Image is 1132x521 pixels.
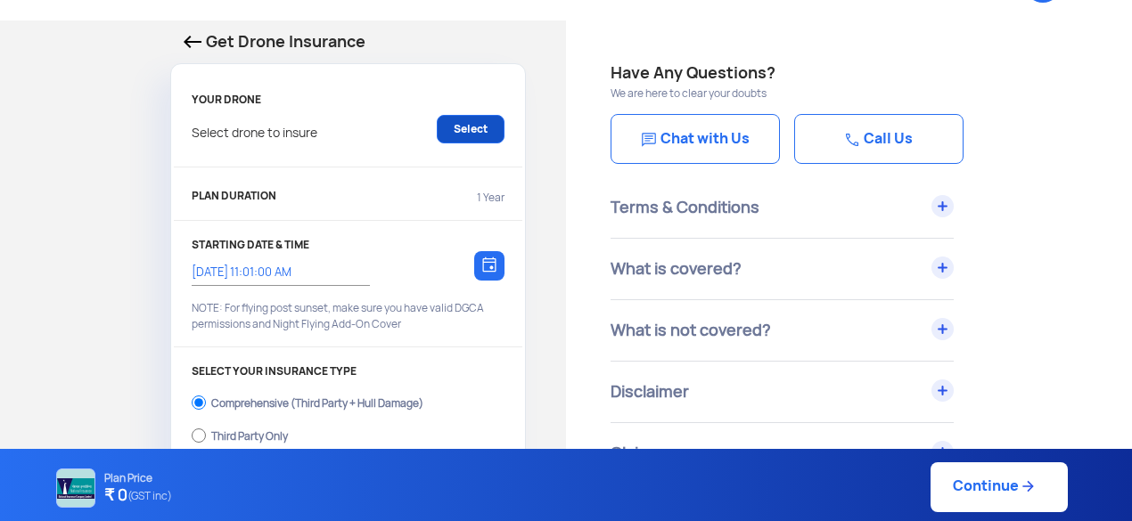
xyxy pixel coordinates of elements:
[931,462,1068,512] a: Continue
[211,397,423,404] div: Comprehensive (Third Party + Hull Damage)
[642,133,656,147] img: Chat
[192,390,206,415] input: Comprehensive (Third Party + Hull Damage)
[611,239,954,299] div: What is covered?
[611,85,1087,102] p: We are here to clear your doubts
[127,484,172,508] span: (GST inc)
[192,94,504,106] p: YOUR DRONE
[437,115,504,143] a: Select
[1019,477,1037,495] img: ic_arrow_forward_blue.svg
[611,423,954,484] div: Claims process
[477,190,504,206] p: 1 Year
[192,423,206,448] input: Third Party Only
[211,430,288,437] div: Third Party Only
[56,468,95,508] img: NATIONAL
[104,472,172,484] p: Plan Price
[184,36,201,48] img: Back
[611,61,1087,85] h4: Have Any Questions?
[482,256,496,273] img: calendar-icon
[192,190,276,206] p: PLAN DURATION
[611,177,954,238] div: Terms & Conditions
[794,114,964,164] a: Call Us
[192,300,504,332] p: NOTE: For flying post sunset, make sure you have valid DGCA permissions and Night Flying Add-On C...
[611,362,954,422] div: Disclaimer
[611,300,954,361] div: What is not covered?
[611,114,780,164] a: Chat with Us
[192,365,504,378] p: SELECT YOUR INSURANCE TYPE
[192,239,504,251] p: STARTING DATE & TIME
[192,115,317,143] p: Select drone to insure
[845,133,859,147] img: Chat
[104,484,172,508] h4: ₹ 0
[184,29,513,54] p: Get Drone Insurance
